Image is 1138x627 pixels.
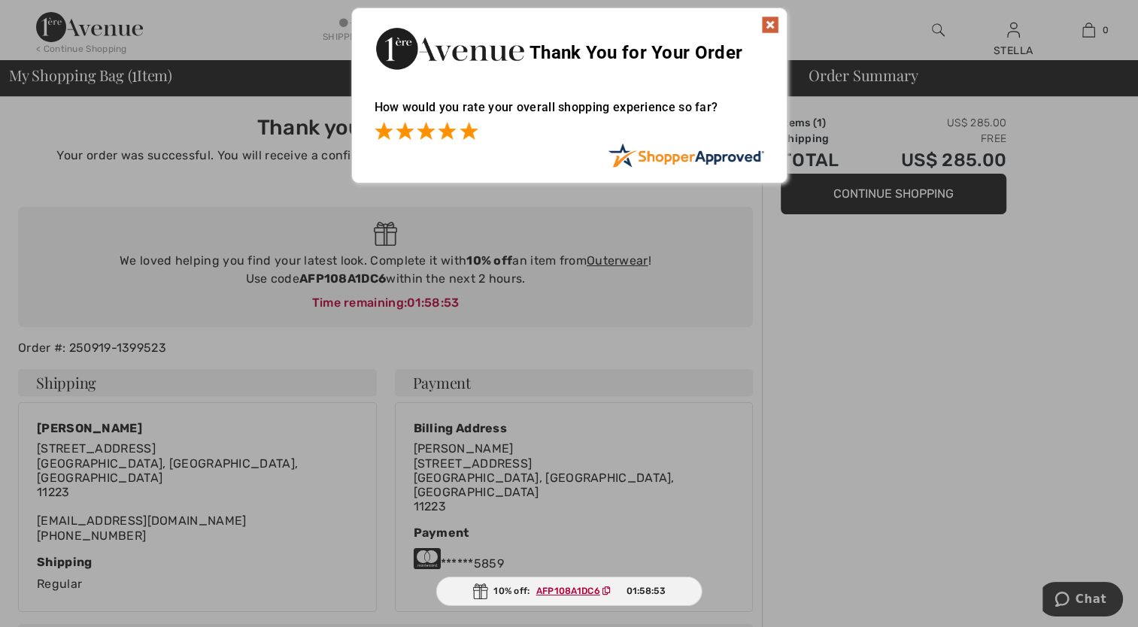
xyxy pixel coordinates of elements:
[530,42,742,63] span: Thank You for Your Order
[761,16,779,34] img: x
[472,583,487,599] img: Gift.svg
[375,85,764,143] div: How would you rate your overall shopping experience so far?
[33,11,64,24] span: Chat
[626,584,665,598] span: 01:58:53
[435,577,703,606] div: 10% off:
[375,23,525,74] img: Thank You for Your Order
[536,586,600,596] ins: AFP108A1DC6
